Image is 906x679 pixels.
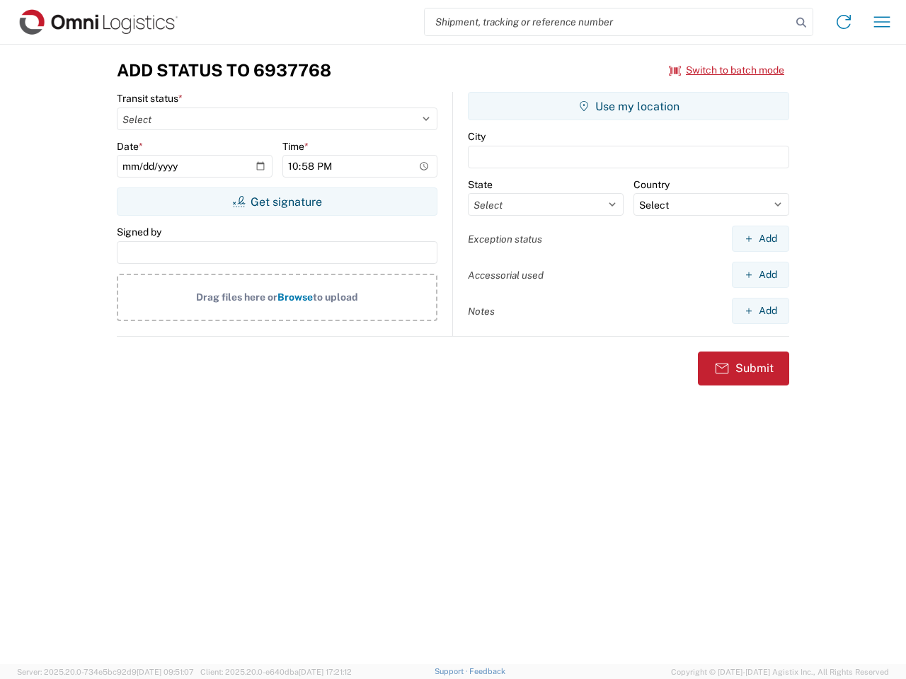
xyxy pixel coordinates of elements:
[117,92,183,105] label: Transit status
[299,668,352,676] span: [DATE] 17:21:12
[671,666,889,678] span: Copyright © [DATE]-[DATE] Agistix Inc., All Rights Reserved
[117,187,437,216] button: Get signature
[468,130,486,143] label: City
[425,8,791,35] input: Shipment, tracking or reference number
[282,140,309,153] label: Time
[468,305,495,318] label: Notes
[469,667,505,675] a: Feedback
[313,291,358,303] span: to upload
[137,668,194,676] span: [DATE] 09:51:07
[732,298,789,324] button: Add
[732,262,789,288] button: Add
[117,60,331,81] h3: Add Status to 6937768
[468,92,789,120] button: Use my location
[633,178,670,191] label: Country
[435,667,470,675] a: Support
[669,59,784,82] button: Switch to batch mode
[117,140,143,153] label: Date
[117,226,161,238] label: Signed by
[277,291,313,303] span: Browse
[200,668,352,676] span: Client: 2025.20.0-e640dba
[732,226,789,252] button: Add
[468,269,544,282] label: Accessorial used
[17,668,194,676] span: Server: 2025.20.0-734e5bc92d9
[468,233,542,245] label: Exception status
[468,178,493,191] label: State
[196,291,277,303] span: Drag files here or
[698,352,789,385] button: Submit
